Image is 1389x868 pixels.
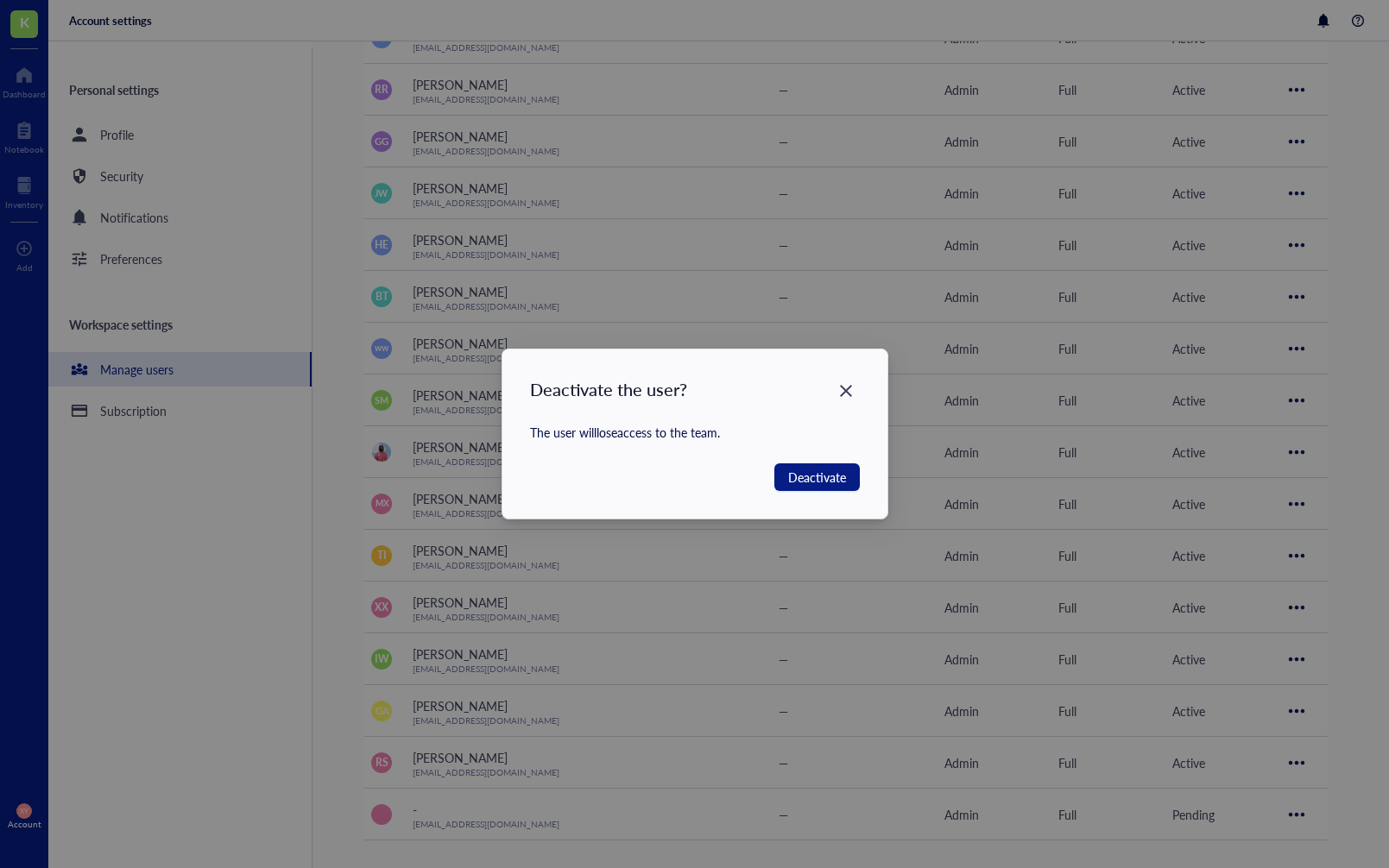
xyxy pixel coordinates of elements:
span: Close [832,381,860,401]
button: Deactivate [774,463,860,491]
div: Deactivate the user? [530,377,860,401]
span: Deactivate [788,468,846,487]
div: The user will lose access to the team. [530,422,860,443]
button: Close [832,377,860,405]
